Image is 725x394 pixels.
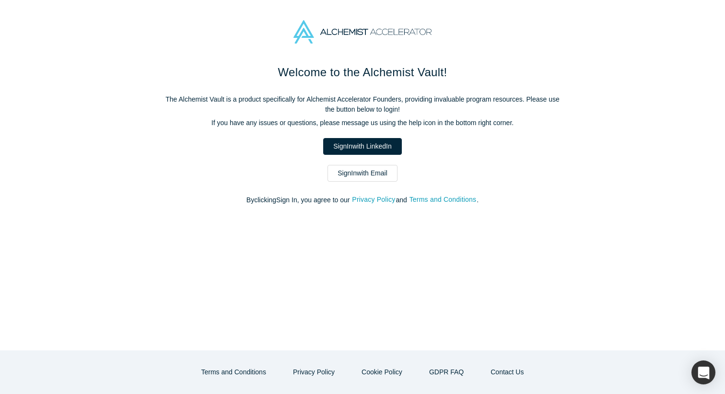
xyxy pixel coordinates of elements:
[283,364,345,381] button: Privacy Policy
[293,20,432,44] img: Alchemist Accelerator Logo
[480,364,534,381] a: Contact Us
[161,118,564,128] p: If you have any issues or questions, please message us using the help icon in the bottom right co...
[191,364,276,381] button: Terms and Conditions
[161,94,564,115] p: The Alchemist Vault is a product specifically for Alchemist Accelerator Founders, providing inval...
[351,364,412,381] button: Cookie Policy
[161,64,564,81] h1: Welcome to the Alchemist Vault!
[409,194,477,205] button: Terms and Conditions
[419,364,474,381] a: GDPR FAQ
[327,165,398,182] a: SignInwith Email
[323,138,401,155] a: SignInwith LinkedIn
[161,195,564,205] p: By clicking Sign In , you agree to our and .
[351,194,396,205] button: Privacy Policy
